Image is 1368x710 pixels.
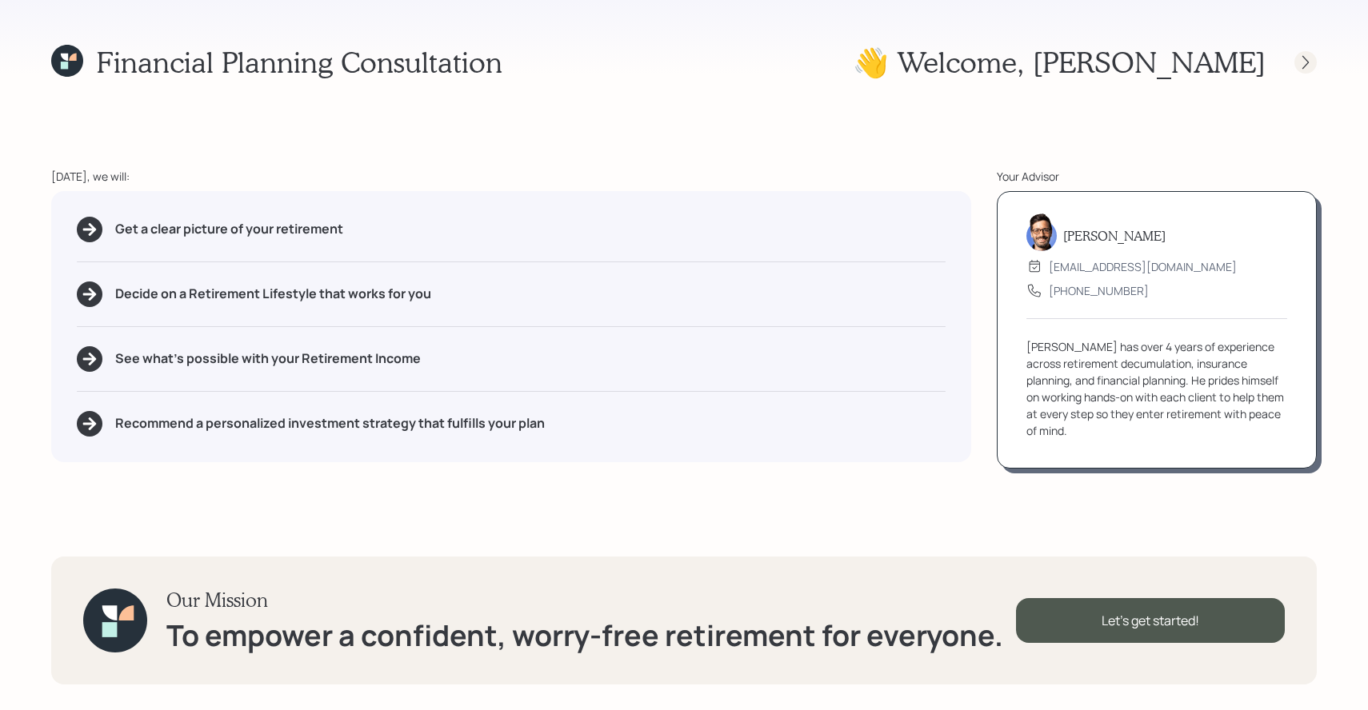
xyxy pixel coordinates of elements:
[1049,258,1237,275] div: [EMAIL_ADDRESS][DOMAIN_NAME]
[115,351,421,366] h5: See what's possible with your Retirement Income
[853,45,1266,79] h1: 👋 Welcome , [PERSON_NAME]
[115,221,343,237] h5: Get a clear picture of your retirement
[1063,228,1166,243] h5: [PERSON_NAME]
[997,168,1317,185] div: Your Advisor
[1049,282,1149,299] div: [PHONE_NUMBER]
[166,618,1003,652] h1: To empower a confident, worry-free retirement for everyone.
[1026,338,1287,439] div: [PERSON_NAME] has over 4 years of experience across retirement decumulation, insurance planning, ...
[115,286,431,301] h5: Decide on a Retirement Lifestyle that works for you
[51,168,971,185] div: [DATE], we will:
[1016,598,1285,643] div: Let's get started!
[166,588,1003,612] h3: Our Mission
[1026,213,1057,251] img: sami-boghos-headshot.png
[115,416,545,431] h5: Recommend a personalized investment strategy that fulfills your plan
[96,45,502,79] h1: Financial Planning Consultation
